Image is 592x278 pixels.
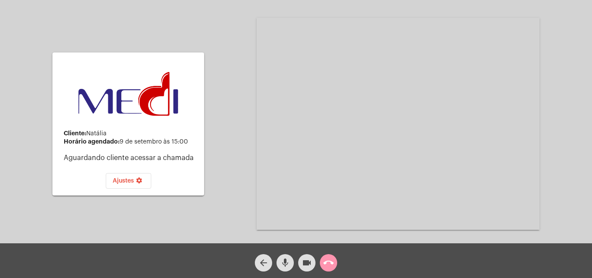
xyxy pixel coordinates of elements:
div: Natália [64,130,197,137]
mat-icon: videocam [302,258,312,268]
mat-icon: settings [134,177,144,187]
mat-icon: mic [280,258,290,268]
p: Aguardando cliente acessar a chamada [64,154,197,162]
strong: Cliente: [64,130,86,136]
img: d3a1b5fa-500b-b90f-5a1c-719c20e9830b.png [78,72,178,116]
strong: Horário agendado: [64,138,120,144]
button: Ajustes [106,173,151,189]
mat-icon: arrow_back [258,258,269,268]
div: 9 de setembro às 15:00 [64,138,197,145]
mat-icon: call_end [323,258,334,268]
span: Ajustes [113,178,144,184]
